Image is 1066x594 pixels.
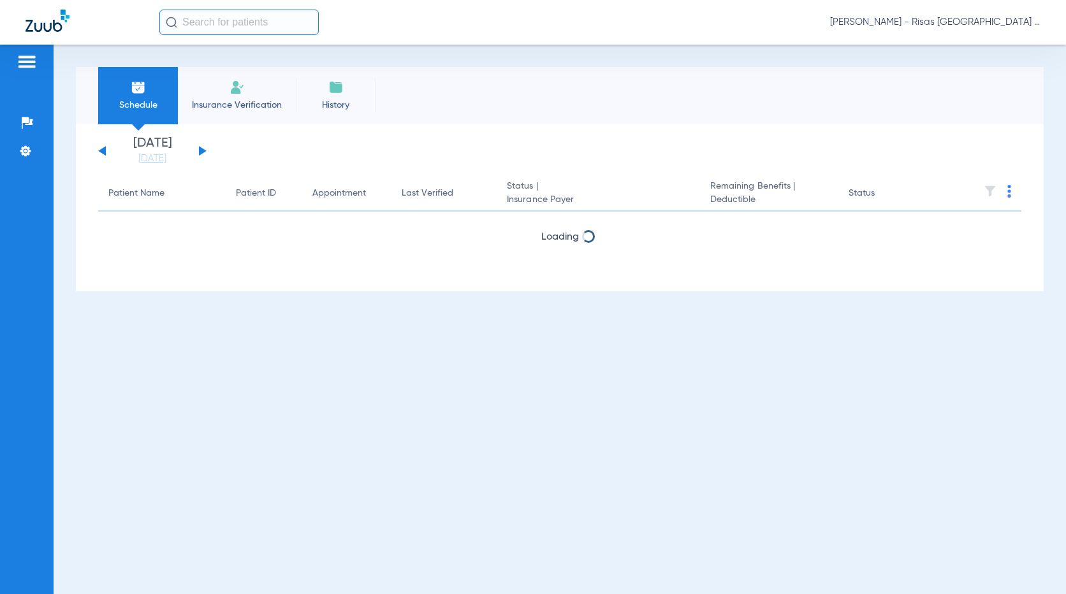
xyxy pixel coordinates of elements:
[830,16,1040,29] span: [PERSON_NAME] - Risas [GEOGRAPHIC_DATA] General
[497,176,700,212] th: Status |
[108,99,168,112] span: Schedule
[114,137,191,165] li: [DATE]
[131,80,146,95] img: Schedule
[700,176,838,212] th: Remaining Benefits |
[507,193,690,206] span: Insurance Payer
[838,176,924,212] th: Status
[312,187,366,200] div: Appointment
[1007,185,1011,198] img: group-dot-blue.svg
[166,17,177,28] img: Search Icon
[17,54,37,69] img: hamburger-icon
[108,187,215,200] div: Patient Name
[230,80,245,95] img: Manual Insurance Verification
[305,99,366,112] span: History
[26,10,69,32] img: Zuub Logo
[402,187,486,200] div: Last Verified
[328,80,344,95] img: History
[159,10,319,35] input: Search for patients
[236,187,292,200] div: Patient ID
[402,187,453,200] div: Last Verified
[312,187,381,200] div: Appointment
[236,187,276,200] div: Patient ID
[114,152,191,165] a: [DATE]
[984,185,997,198] img: filter.svg
[710,193,828,206] span: Deductible
[187,99,286,112] span: Insurance Verification
[541,232,579,242] span: Loading
[108,187,164,200] div: Patient Name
